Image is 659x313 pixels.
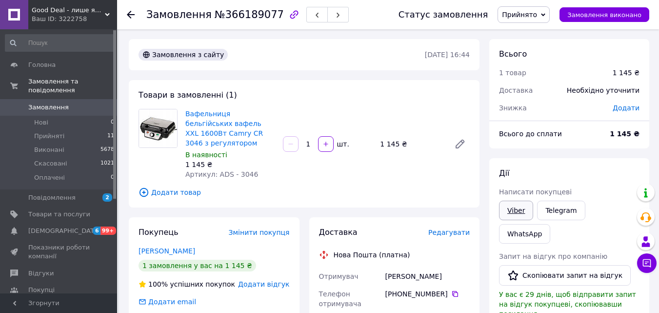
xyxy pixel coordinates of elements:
a: Вафельниця бельгійських вафель XXL 1600Вт Camry CR 3046 з регулятором [185,110,263,147]
span: Нові [34,118,48,127]
span: Змінити покупця [229,229,290,236]
b: 1 145 ₴ [610,130,639,138]
span: №366189077 [215,9,284,21]
div: Додати email [147,297,197,307]
span: Оплачені [34,173,65,182]
div: Нова Пошта (платна) [331,250,413,260]
span: Головна [28,61,56,69]
img: Вафельниця бельгійських вафель XXL 1600Вт Camry CR 3046 з регулятором [139,109,177,147]
span: Замовлення [28,103,69,112]
div: успішних покупок [139,279,235,289]
span: Замовлення та повідомлення [28,77,117,95]
span: Замовлення [146,9,212,21]
div: Необхідно уточнити [561,80,645,101]
a: Viber [499,201,533,220]
span: 11 [107,132,114,141]
span: Замовлення виконано [567,11,641,19]
span: Телефон отримувача [319,290,361,308]
span: Знижка [499,104,527,112]
div: [PHONE_NUMBER] [385,289,470,299]
span: Додати відгук [238,280,289,288]
span: 0 [111,173,114,182]
span: Редагувати [428,229,470,236]
span: 2 [102,193,112,202]
span: Дії [499,168,509,178]
div: 1 замовлення у вас на 1 145 ₴ [139,260,256,271]
button: Скопіювати запит на відгук [499,265,631,286]
a: [PERSON_NAME] [139,247,195,255]
a: Редагувати [450,134,470,154]
span: 100% [148,280,168,288]
span: Товари в замовленні (1) [139,90,237,100]
time: [DATE] 16:44 [425,51,470,59]
span: Запит на відгук про компанію [499,252,607,260]
div: 1 145 ₴ [613,68,639,78]
span: 5678 [100,146,114,154]
span: 1021 [100,159,114,168]
span: Всього до сплати [499,130,562,138]
span: Доставка [319,228,358,237]
span: Товари та послуги [28,210,90,219]
div: Ваш ID: 3222758 [32,15,117,23]
input: Пошук [5,34,115,52]
a: Telegram [537,201,585,220]
span: Показники роботи компанії [28,243,90,261]
span: В наявності [185,151,227,159]
span: Виконані [34,146,64,154]
span: 99+ [100,227,117,235]
span: Покупець [139,228,179,237]
span: Доставка [499,86,533,94]
a: WhatsApp [499,224,550,244]
button: Замовлення виконано [559,7,649,22]
div: [PERSON_NAME] [383,268,472,285]
span: Повідомлення [28,193,76,202]
div: 1 145 ₴ [185,160,275,169]
span: Додати [613,104,639,112]
div: Повернутися назад [127,10,135,20]
span: Артикул: ADS - 3046 [185,170,258,178]
span: 1 товар [499,69,526,77]
span: 6 [93,227,100,235]
span: Покупці [28,286,55,294]
div: шт. [335,139,350,149]
div: Статус замовлення [399,10,488,20]
span: Прийняті [34,132,64,141]
span: Додати товар [139,187,470,198]
span: Всього [499,49,527,59]
span: 0 [111,118,114,127]
span: Написати покупцеві [499,188,572,196]
span: Отримувач [319,272,359,280]
span: Прийнято [502,11,537,19]
span: [DEMOGRAPHIC_DATA] [28,227,100,235]
span: Скасовані [34,159,67,168]
div: 1 145 ₴ [376,137,446,151]
span: Відгуки [28,269,54,278]
span: Good Deal - лише якісні товари для Вашого дому [32,6,105,15]
button: Чат з покупцем [637,253,657,273]
div: Замовлення з сайту [139,49,228,61]
div: Додати email [138,297,197,307]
